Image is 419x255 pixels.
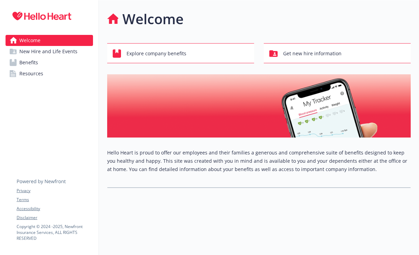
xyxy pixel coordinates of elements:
[107,43,254,63] button: Explore company benefits
[17,206,93,212] a: Accessibility
[264,43,411,63] button: Get new hire information
[127,47,186,60] span: Explore company benefits
[122,9,184,29] h1: Welcome
[283,47,342,60] span: Get new hire information
[19,35,40,46] span: Welcome
[17,197,93,203] a: Terms
[6,35,93,46] a: Welcome
[19,46,77,57] span: New Hire and Life Events
[107,149,411,173] p: Hello Heart is proud to offer our employees and their families a generous and comprehensive suite...
[19,68,43,79] span: Resources
[17,215,93,221] a: Disclaimer
[17,188,93,194] a: Privacy
[6,57,93,68] a: Benefits
[6,46,93,57] a: New Hire and Life Events
[17,224,93,241] p: Copyright © 2024 - 2025 , Newfront Insurance Services, ALL RIGHTS RESERVED
[6,68,93,79] a: Resources
[107,74,411,138] img: overview page banner
[19,57,38,68] span: Benefits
